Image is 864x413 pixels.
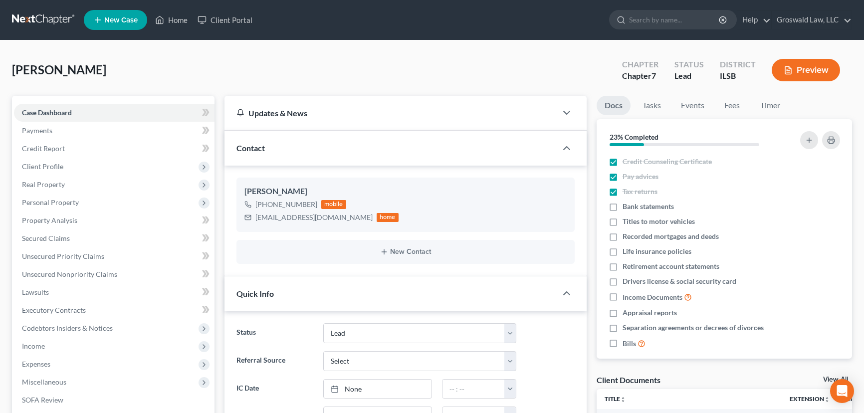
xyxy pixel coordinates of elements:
[623,187,657,197] span: Tax returns
[14,140,215,158] a: Credit Report
[22,198,79,206] span: Personal Property
[635,96,669,115] a: Tasks
[14,391,215,409] a: SOFA Review
[623,339,636,349] span: Bills
[12,62,106,77] span: [PERSON_NAME]
[623,292,682,302] span: Income Documents
[629,10,720,29] input: Search by name...
[716,96,748,115] a: Fees
[22,270,117,278] span: Unsecured Nonpriority Claims
[231,379,318,399] label: IC Date
[255,200,317,209] div: [PHONE_NUMBER]
[104,16,138,24] span: New Case
[737,11,771,29] a: Help
[150,11,193,29] a: Home
[623,308,677,318] span: Appraisal reports
[236,108,545,118] div: Updates & News
[244,248,567,256] button: New Contact
[231,351,318,371] label: Referral Source
[22,144,65,153] span: Credit Report
[610,133,658,141] strong: 23% Completed
[14,104,215,122] a: Case Dashboard
[651,71,656,80] span: 7
[14,247,215,265] a: Unsecured Priority Claims
[623,157,712,167] span: Credit Counseling Certificate
[22,396,63,404] span: SOFA Review
[22,324,113,332] span: Codebtors Insiders & Notices
[236,143,265,153] span: Contact
[605,395,626,403] a: Titleunfold_more
[14,229,215,247] a: Secured Claims
[22,360,50,368] span: Expenses
[772,59,840,81] button: Preview
[442,380,505,399] input: -- : --
[22,234,70,242] span: Secured Claims
[674,59,704,70] div: Status
[623,261,719,271] span: Retirement account statements
[623,246,691,256] span: Life insurance policies
[772,11,852,29] a: Groswald Law, LLC
[244,186,567,198] div: [PERSON_NAME]
[236,289,274,298] span: Quick Info
[377,213,399,222] div: home
[22,162,63,171] span: Client Profile
[752,96,788,115] a: Timer
[824,397,830,403] i: unfold_more
[231,323,318,343] label: Status
[622,59,658,70] div: Chapter
[790,395,830,403] a: Extensionunfold_more
[14,283,215,301] a: Lawsuits
[623,323,764,333] span: Separation agreements or decrees of divorces
[823,376,848,383] a: View All
[14,122,215,140] a: Payments
[321,200,346,209] div: mobile
[673,96,712,115] a: Events
[830,379,854,403] div: Open Intercom Messenger
[597,96,631,115] a: Docs
[623,216,695,226] span: Titles to motor vehicles
[14,211,215,229] a: Property Analysis
[674,70,704,82] div: Lead
[22,288,49,296] span: Lawsuits
[22,216,77,224] span: Property Analysis
[22,126,52,135] span: Payments
[22,252,104,260] span: Unsecured Priority Claims
[22,306,86,314] span: Executory Contracts
[720,59,756,70] div: District
[720,70,756,82] div: ILSB
[22,108,72,117] span: Case Dashboard
[620,397,626,403] i: unfold_more
[22,342,45,350] span: Income
[22,180,65,189] span: Real Property
[597,375,660,385] div: Client Documents
[324,380,431,399] a: None
[193,11,257,29] a: Client Portal
[622,70,658,82] div: Chapter
[255,212,373,222] div: [EMAIL_ADDRESS][DOMAIN_NAME]
[623,172,658,182] span: Pay advices
[623,202,674,211] span: Bank statements
[14,301,215,319] a: Executory Contracts
[14,265,215,283] a: Unsecured Nonpriority Claims
[623,276,736,286] span: Drivers license & social security card
[22,378,66,386] span: Miscellaneous
[623,231,719,241] span: Recorded mortgages and deeds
